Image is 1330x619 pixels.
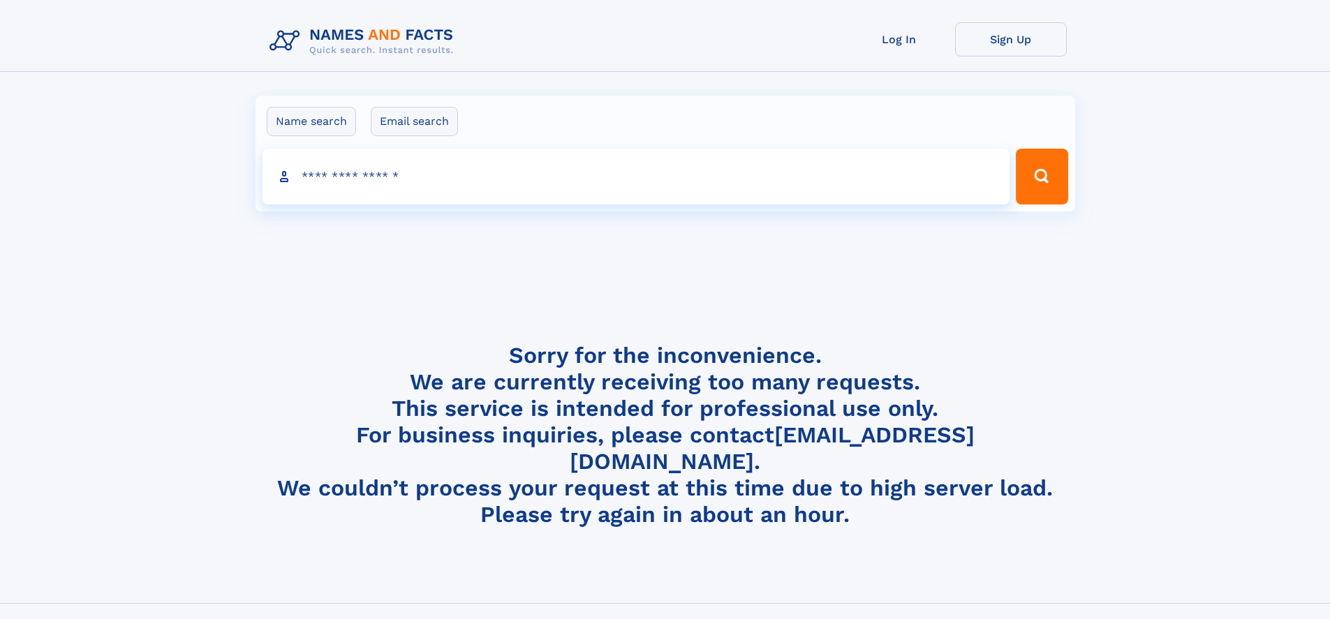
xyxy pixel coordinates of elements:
[264,22,465,60] img: Logo Names and Facts
[263,149,1010,204] input: search input
[570,422,975,475] a: [EMAIL_ADDRESS][DOMAIN_NAME]
[955,22,1067,57] a: Sign Up
[1016,149,1067,204] button: Search Button
[843,22,955,57] a: Log In
[371,107,458,136] label: Email search
[264,342,1067,528] h4: Sorry for the inconvenience. We are currently receiving too many requests. This service is intend...
[267,107,356,136] label: Name search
